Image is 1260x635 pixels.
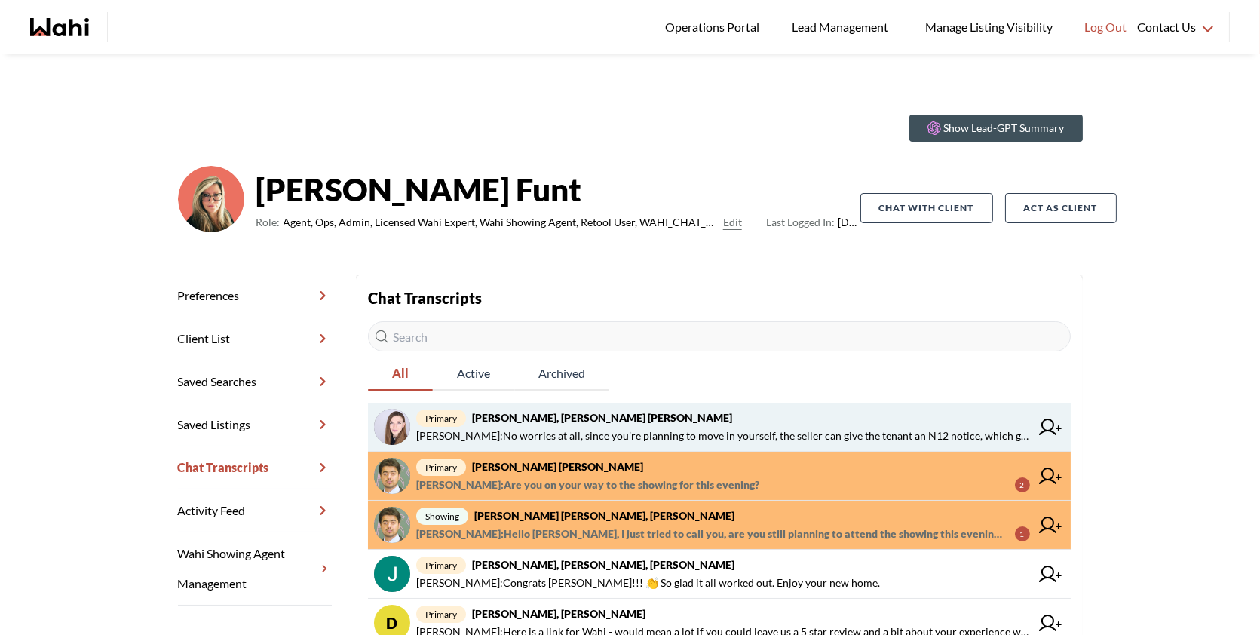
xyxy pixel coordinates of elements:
a: Client List [178,317,332,360]
a: showing[PERSON_NAME] [PERSON_NAME], [PERSON_NAME][PERSON_NAME]:Hello [PERSON_NAME], I just tried ... [368,501,1071,550]
span: All [368,357,433,389]
strong: [PERSON_NAME], [PERSON_NAME] [PERSON_NAME] [472,411,732,424]
img: chat avatar [374,409,410,445]
div: 1 [1015,526,1030,541]
button: Active [433,357,514,391]
img: chat avatar [374,458,410,494]
strong: [PERSON_NAME] [PERSON_NAME] [472,460,643,473]
img: ef0591e0ebeb142b.png [178,166,244,232]
input: Search [368,321,1071,351]
a: primary[PERSON_NAME], [PERSON_NAME], [PERSON_NAME][PERSON_NAME]:Congrats [PERSON_NAME]!!! 👏 So gl... [368,550,1071,599]
span: primary [416,459,466,476]
span: [PERSON_NAME] : Congrats [PERSON_NAME]!!! 👏 So glad it all worked out. Enjoy your new home. [416,574,880,592]
span: [PERSON_NAME] : No worries at all, since you’re planning to move in yourself, the seller can give... [416,427,1030,445]
strong: [PERSON_NAME], [PERSON_NAME] [472,607,645,620]
span: Archived [514,357,609,389]
img: chat avatar [374,507,410,543]
strong: Chat Transcripts [368,289,482,307]
button: Show Lead-GPT Summary [909,115,1083,142]
strong: [PERSON_NAME], [PERSON_NAME], [PERSON_NAME] [472,558,734,571]
span: [PERSON_NAME] : Are you on your way to the showing for this evening? [416,476,759,494]
button: Archived [514,357,609,391]
a: Wahi Showing Agent Management [178,532,332,606]
a: Saved Listings [178,403,332,446]
span: [DATE] [766,213,860,232]
a: Wahi homepage [30,18,89,36]
span: Log Out [1084,17,1127,37]
a: primary[PERSON_NAME], [PERSON_NAME] [PERSON_NAME][PERSON_NAME]:No worries at all, since you’re pl... [368,403,1071,452]
button: All [368,357,433,391]
span: Last Logged In: [766,216,835,229]
a: Saved Searches [178,360,332,403]
div: 2 [1015,477,1030,492]
span: Role: [256,213,281,232]
span: Manage Listing Visibility [921,17,1057,37]
span: [PERSON_NAME] : Hello [PERSON_NAME], I just tried to call you, are you still planning to attend t... [416,525,1003,543]
a: primary[PERSON_NAME] [PERSON_NAME][PERSON_NAME]:Are you on your way to the showing for this eveni... [368,452,1071,501]
p: Show Lead-GPT Summary [944,121,1065,136]
span: primary [416,410,466,427]
a: Activity Feed [178,489,332,532]
img: chat avatar [374,556,410,592]
a: Chat Transcripts [178,446,332,489]
span: Lead Management [792,17,894,37]
span: Active [433,357,514,389]
strong: [PERSON_NAME] Funt [256,167,860,212]
span: primary [416,557,466,574]
span: Operations Portal [665,17,765,37]
a: Preferences [178,275,332,317]
span: showing [416,508,468,525]
span: primary [416,606,466,623]
button: Act as Client [1005,193,1117,223]
span: Agent, Ops, Admin, Licensed Wahi Expert, Wahi Showing Agent, Retool User, WAHI_CHAT_MODERATOR [284,213,717,232]
button: Chat with client [860,193,993,223]
strong: [PERSON_NAME] [PERSON_NAME], [PERSON_NAME] [474,509,734,522]
button: Edit [723,213,742,232]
